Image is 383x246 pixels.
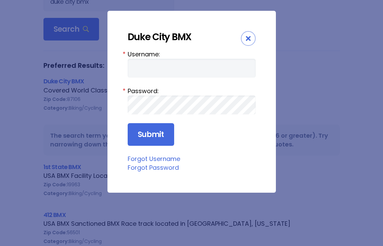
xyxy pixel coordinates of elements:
a: Forgot Username [128,155,180,163]
div: Duke City BMX [128,31,241,43]
label: Password: [128,86,256,95]
div: Close [241,31,256,46]
label: Username: [128,50,256,59]
a: Forgot Password [128,163,179,172]
input: Submit [128,123,174,146]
